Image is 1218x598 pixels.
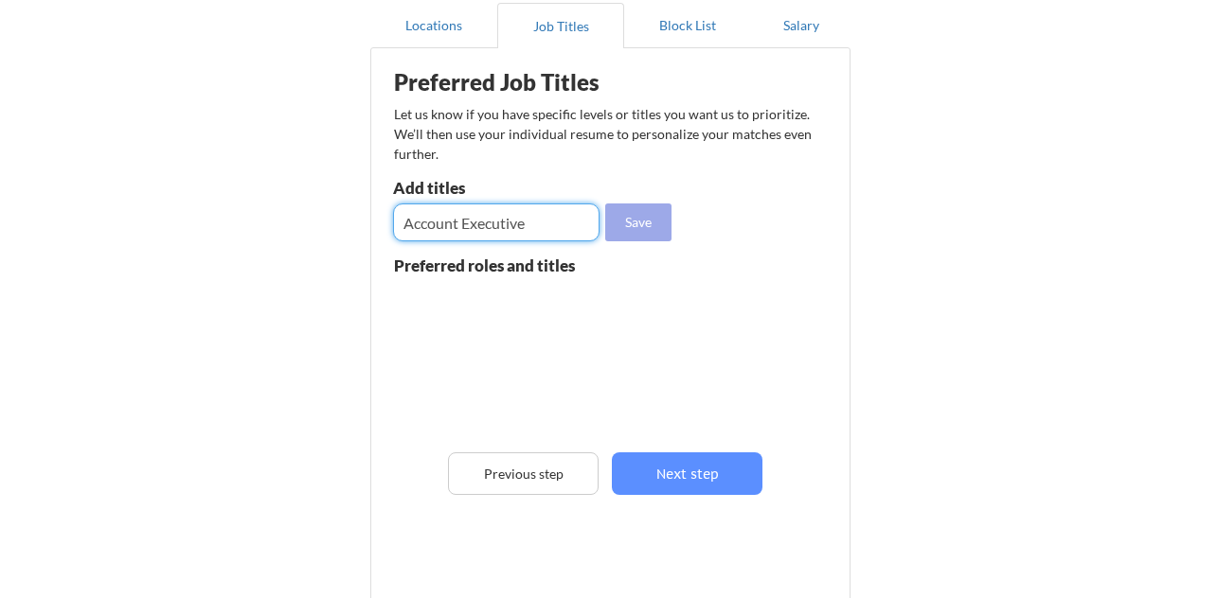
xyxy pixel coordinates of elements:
[448,452,599,495] button: Previous step
[394,71,633,94] div: Preferred Job Titles
[394,104,814,164] div: Let us know if you have specific levels or titles you want us to prioritize. We’ll then use your ...
[393,180,595,196] div: Add titles
[605,203,672,241] button: Save
[370,3,497,48] button: Locations
[612,452,762,495] button: Next step
[751,3,851,48] button: Salary
[624,3,751,48] button: Block List
[393,203,600,241] input: E.g. Senior Product Manager
[394,257,599,273] div: Preferred roles and titles
[497,3,624,48] button: Job Titles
